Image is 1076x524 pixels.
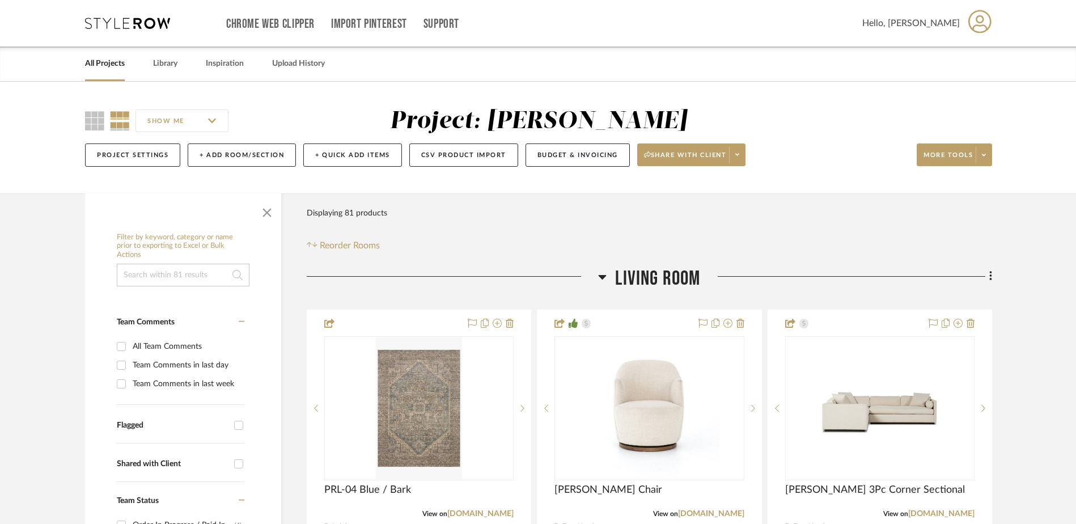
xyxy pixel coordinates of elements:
[422,510,447,517] span: View on
[133,375,242,393] div: Team Comments in last week
[117,497,159,505] span: Team Status
[447,510,514,518] a: [DOMAIN_NAME]
[85,143,180,167] button: Project Settings
[303,143,402,167] button: + Quick Add Items
[924,151,973,168] span: More tools
[206,56,244,71] a: Inspiration
[153,56,177,71] a: Library
[117,421,228,430] div: Flagged
[390,109,687,133] div: Project: [PERSON_NAME]
[785,484,965,496] span: [PERSON_NAME] 3Pc Corner Sectional
[409,143,518,167] button: CSV Product Import
[320,239,380,252] span: Reorder Rooms
[256,199,278,222] button: Close
[644,151,727,168] span: Share with client
[678,510,744,518] a: [DOMAIN_NAME]
[376,337,461,479] img: PRL-04 Blue / Bark
[307,202,387,225] div: Displaying 81 products
[578,337,720,479] img: Aurora Swivel Chair
[85,56,125,71] a: All Projects
[908,510,975,518] a: [DOMAIN_NAME]
[117,459,228,469] div: Shared with Client
[637,143,746,166] button: Share with client
[809,337,951,479] img: Sawyer 3Pc Corner Sectional
[526,143,630,167] button: Budget & Invoicing
[117,318,175,326] span: Team Comments
[307,239,380,252] button: Reorder Rooms
[423,19,459,29] a: Support
[272,56,325,71] a: Upload History
[862,16,960,30] span: Hello, [PERSON_NAME]
[615,267,700,291] span: Living Room
[653,510,678,517] span: View on
[917,143,992,166] button: More tools
[324,484,411,496] span: PRL-04 Blue / Bark
[117,264,249,286] input: Search within 81 results
[133,356,242,374] div: Team Comments in last day
[133,337,242,356] div: All Team Comments
[188,143,296,167] button: + Add Room/Section
[554,484,662,496] span: [PERSON_NAME] Chair
[117,233,249,260] h6: Filter by keyword, category or name prior to exporting to Excel or Bulk Actions
[331,19,407,29] a: Import Pinterest
[883,510,908,517] span: View on
[226,19,315,29] a: Chrome Web Clipper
